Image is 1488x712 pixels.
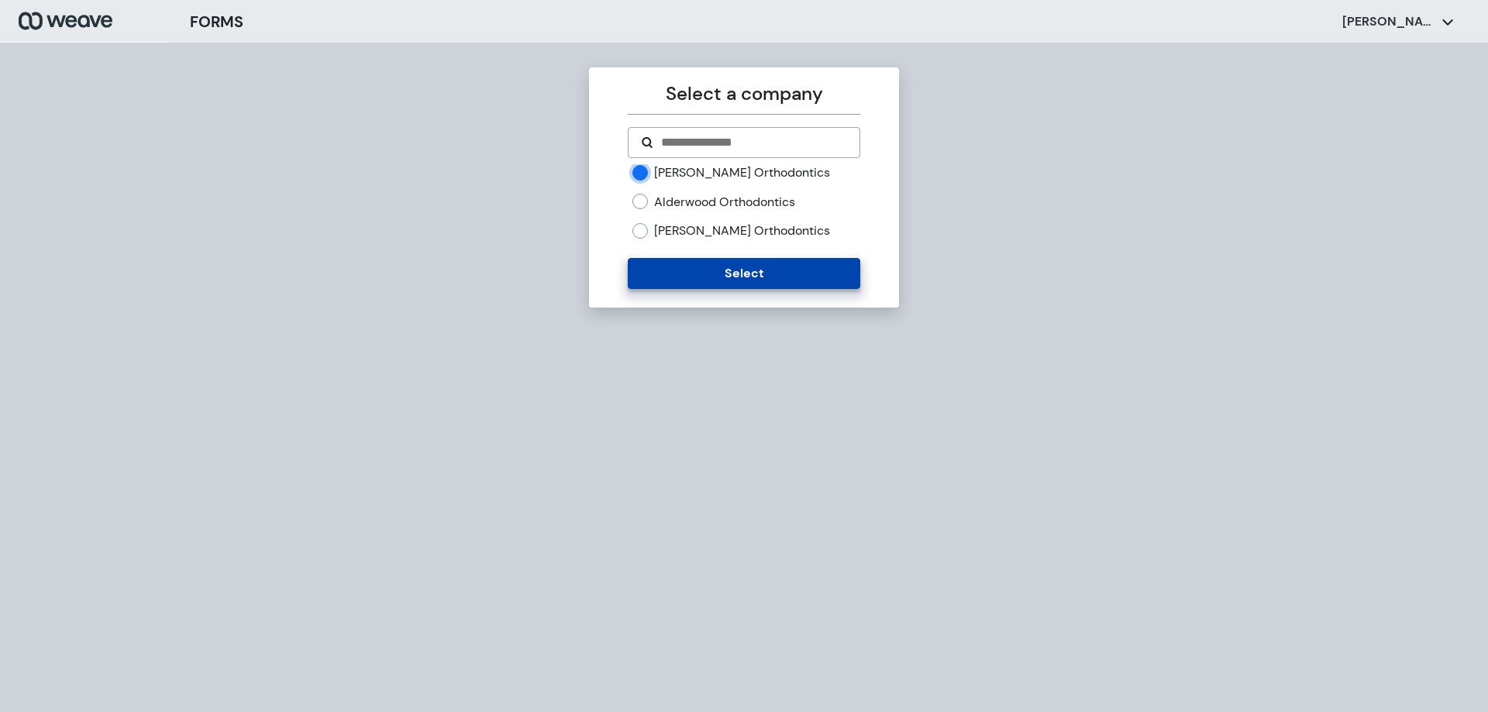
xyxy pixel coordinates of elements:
label: Alderwood Orthodontics [654,194,795,211]
label: [PERSON_NAME] Orthodontics [654,164,830,181]
input: Search [660,133,846,152]
button: Select [628,258,859,289]
label: [PERSON_NAME] Orthodontics [654,222,830,239]
h3: FORMS [190,10,243,33]
p: [PERSON_NAME] [1342,13,1435,30]
p: Select a company [628,80,859,108]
